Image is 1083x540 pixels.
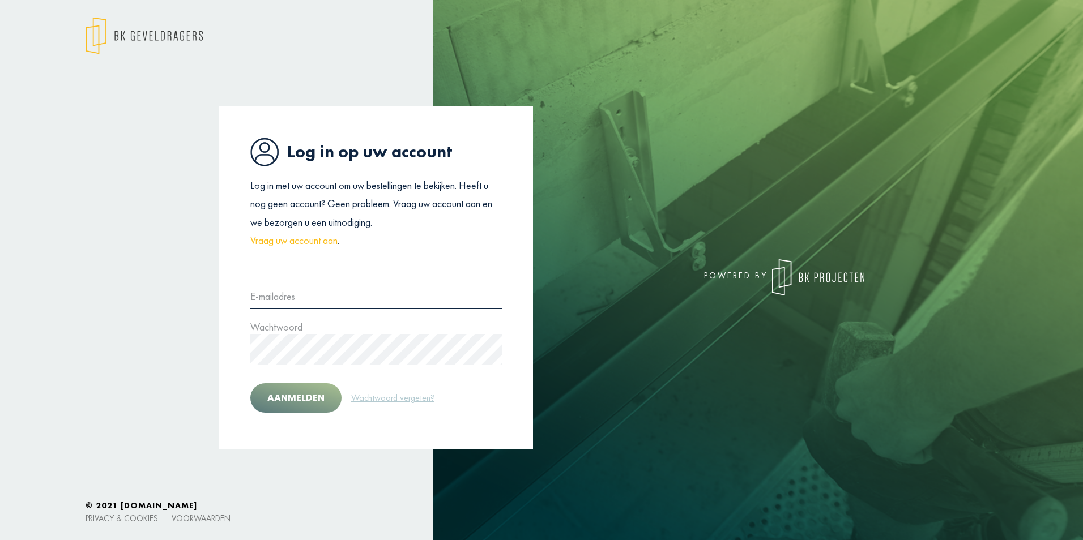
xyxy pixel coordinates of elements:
[772,259,864,295] img: logo
[550,259,864,295] div: powered by
[250,383,342,413] button: Aanmelden
[86,513,158,524] a: Privacy & cookies
[250,318,302,336] label: Wachtwoord
[86,500,997,511] h6: © 2021 [DOMAIN_NAME]
[250,177,502,250] p: Log in met uw account om uw bestellingen te bekijken. Heeft u nog geen account? Geen probleem. Vr...
[351,391,435,405] a: Wachtwoord vergeten?
[172,513,231,524] a: Voorwaarden
[250,138,502,166] h1: Log in op uw account
[250,138,279,166] img: icon
[250,232,338,250] a: Vraag uw account aan
[86,17,203,54] img: logo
